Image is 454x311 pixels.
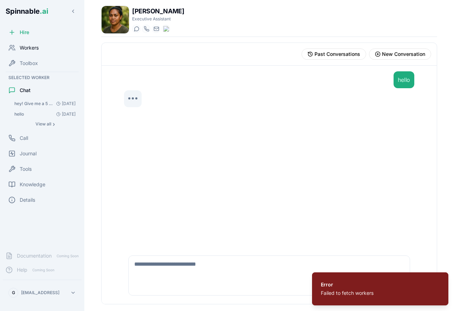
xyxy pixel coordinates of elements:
button: View past conversations [301,48,366,60]
span: Details [20,196,35,203]
img: WhatsApp [163,26,169,32]
div: Error [321,281,374,288]
button: G[EMAIL_ADDRESS] [6,286,79,300]
span: Documentation [17,252,52,259]
span: Chat [20,87,31,94]
button: Open conversation: hey! Give me a 5 paragraph description of your role [11,99,79,109]
span: Toolbox [20,60,38,67]
span: Workers [20,44,39,51]
span: hey! Give me a 5 paragraph description of your role: Absolutely! Let me provide you with a more c... [14,101,53,106]
span: hello: 9 + 10 = 19 Is there anything else I can help you with today, Gil? Perhaps something relat... [14,111,24,117]
button: Start a call with Pania Tupuola [142,25,150,33]
div: hello [398,76,410,84]
span: .ai [40,7,48,15]
button: Start new conversation [369,48,431,60]
button: WhatsApp [162,25,170,33]
span: Call [20,135,28,142]
span: Coming Soon [54,253,81,259]
span: [DATE] [53,111,76,117]
button: Send email to pania.tupuola@getspinnable.ai [152,25,160,33]
span: Coming Soon [30,267,57,273]
div: Selected Worker [3,73,82,82]
span: G [12,290,15,296]
span: Past Conversations [314,51,360,58]
p: Executive Assistant [132,16,184,22]
button: Show all conversations [11,120,79,128]
span: › [53,121,55,127]
span: View all [35,121,51,127]
img: Pania Tupuola [102,6,129,33]
p: [EMAIL_ADDRESS] [21,290,59,296]
span: Journal [20,150,37,157]
span: Tools [20,166,32,173]
span: Knowledge [20,181,45,188]
div: Failed to fetch workers [321,290,374,297]
span: [DATE] [53,101,76,106]
span: New Conversation [382,51,425,58]
span: Spinnable [6,7,48,15]
span: Hire [20,29,29,36]
button: Start a chat with Pania Tupuola [132,25,141,33]
h1: [PERSON_NAME] [132,6,184,16]
span: Help [17,266,27,273]
button: Open conversation: hello [11,109,79,119]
